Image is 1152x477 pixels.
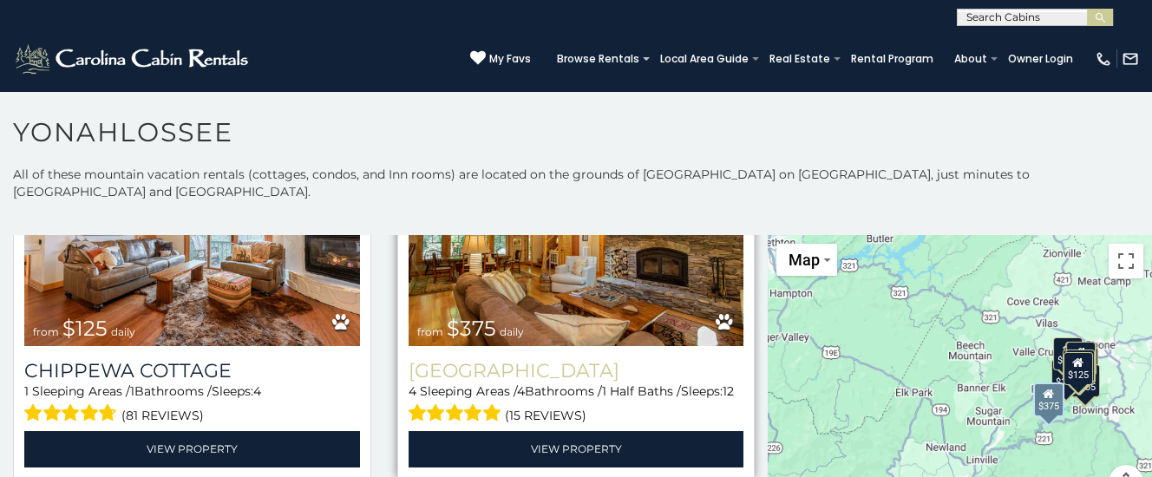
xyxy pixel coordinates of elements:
a: Owner Login [999,47,1082,71]
img: phone-regular-white.png [1095,50,1112,68]
span: 4 [409,383,416,399]
span: $375 [447,316,496,341]
a: My Favs [470,50,531,68]
a: View Property [409,431,744,467]
span: 1 [130,383,134,399]
a: Rental Program [842,47,942,71]
span: 1 [24,383,29,399]
div: $375 [1032,382,1064,416]
span: $125 [62,316,108,341]
span: daily [111,325,135,338]
h3: Mountain Song Lodge [409,359,744,382]
span: from [417,325,443,338]
span: 1 Half Baths / [602,383,681,399]
img: White-1-2.png [13,42,253,76]
div: $400 [1053,337,1083,369]
a: Chippewa Cottage [24,359,360,382]
span: 4 [253,383,261,399]
a: Local Area Guide [651,47,757,71]
span: daily [500,325,524,338]
span: My Favs [489,51,531,67]
div: $140 [1063,350,1092,382]
div: $480 [1066,350,1096,383]
span: 12 [723,383,734,399]
a: [GEOGRAPHIC_DATA] [409,359,744,382]
span: (15 reviews) [505,404,586,427]
div: $125 [1063,351,1092,384]
img: mail-regular-white.png [1122,50,1139,68]
button: Toggle fullscreen view [1109,244,1143,278]
div: $135 [1065,350,1095,382]
span: (81 reviews) [121,404,204,427]
div: $675 [1068,346,1097,379]
a: About [946,47,996,71]
div: Sleeping Areas / Bathrooms / Sleeps: [24,382,360,427]
div: $155 [1051,358,1081,391]
a: View Property [24,431,360,467]
span: 4 [517,383,525,399]
span: Map [789,251,820,269]
a: Real Estate [761,47,839,71]
span: from [33,325,59,338]
div: $205 [1070,364,1099,397]
button: Change map style [776,244,837,276]
div: Sleeping Areas / Bathrooms / Sleeps: [409,382,744,427]
a: Browse Rentals [548,47,648,71]
div: $220 [1065,342,1095,375]
div: $395 [1066,342,1096,375]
